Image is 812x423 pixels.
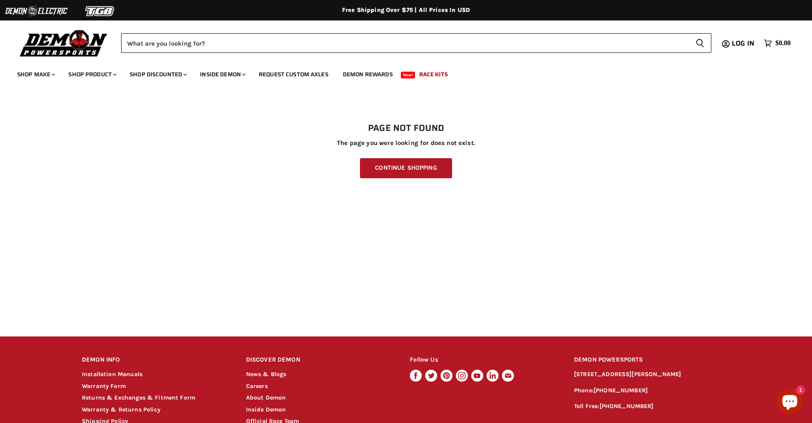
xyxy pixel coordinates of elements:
ul: Main menu [11,62,789,83]
a: [PHONE_NUMBER] [594,387,648,394]
a: Shop Product [62,66,122,83]
h1: Page not found [82,123,730,133]
input: Search [121,33,689,53]
a: Installation Manuals [82,371,142,378]
img: Demon Powersports [17,28,110,58]
span: Log in [732,38,754,49]
a: Shop Discounted [123,66,192,83]
a: Inside Demon [246,406,286,413]
h2: DISCOVER DEMON [246,350,394,370]
span: $0.00 [775,39,791,47]
p: Phone: [574,386,730,396]
button: Search [689,33,711,53]
img: Demon Electric Logo 2 [4,3,68,19]
a: Demon Rewards [336,66,399,83]
a: Inside Demon [194,66,251,83]
span: New! [401,72,415,78]
a: Log in [728,40,760,47]
a: Request Custom Axles [252,66,335,83]
a: About Demon [246,394,286,401]
a: [PHONE_NUMBER] [600,403,654,410]
a: Careers [246,382,268,390]
a: News & Blogs [246,371,287,378]
p: The page you were looking for does not exist. [82,139,730,147]
img: TGB Logo 2 [68,3,132,19]
inbox-online-store-chat: Shopify online store chat [774,388,805,416]
a: Warranty & Returns Policy [82,406,160,413]
a: Returns & Exchanges & Fitment Form [82,394,195,401]
a: Continue Shopping [360,158,452,178]
form: Product [121,33,711,53]
h2: DEMON INFO [82,350,230,370]
p: Toll Free: [574,402,730,411]
p: [STREET_ADDRESS][PERSON_NAME] [574,370,730,380]
h2: DEMON POWERSPORTS [574,350,730,370]
h2: Follow Us [410,350,558,370]
div: Free Shipping Over $75 | All Prices In USD [65,6,747,14]
a: $0.00 [760,37,795,49]
a: Shop Make [11,66,60,83]
a: Warranty Form [82,382,126,390]
a: Race Kits [413,66,454,83]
